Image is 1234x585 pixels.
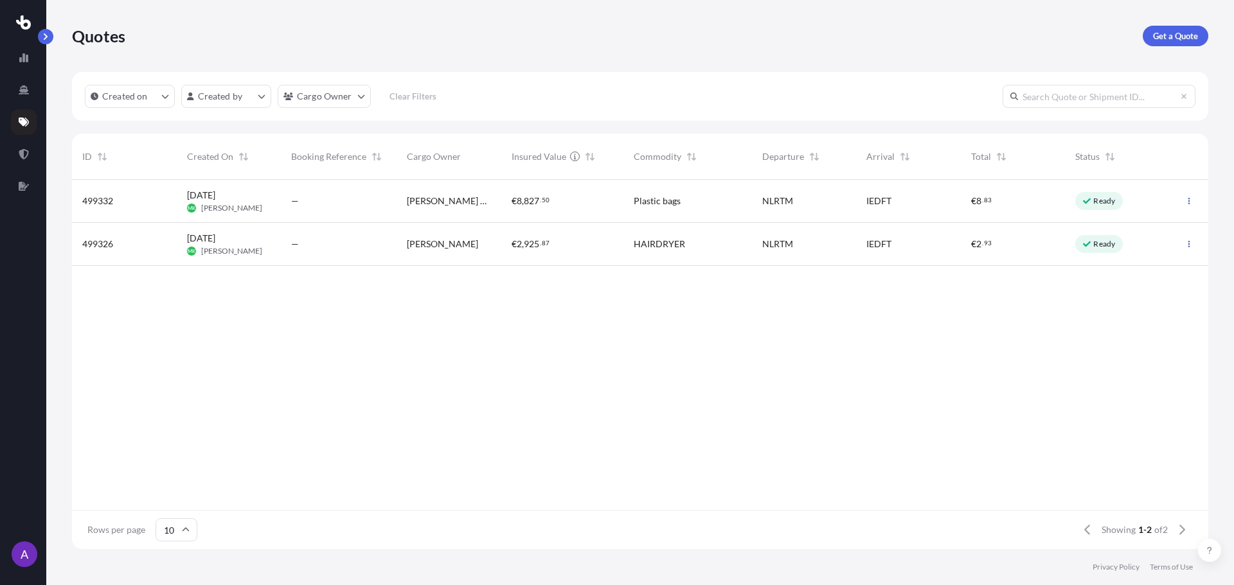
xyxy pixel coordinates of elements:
span: Commodity [634,150,681,163]
span: MK [188,202,195,214]
span: . [982,198,983,202]
span: Plastic bags [634,195,681,207]
span: [PERSON_NAME] Freight Solution [407,195,491,207]
button: Sort [369,149,384,164]
span: , [522,196,524,205]
button: createdOn Filter options [85,85,175,108]
span: Arrival [866,150,895,163]
button: Clear Filters [377,86,449,107]
span: NLRTM [762,195,793,207]
button: Sort [1102,149,1118,164]
span: 2 [976,240,981,249]
span: € [971,240,976,249]
button: Sort [994,149,1009,164]
span: MK [188,245,195,258]
span: 50 [542,198,550,202]
a: Get a Quote [1143,26,1208,46]
span: NLRTM [762,238,793,250]
span: [PERSON_NAME] [201,246,262,256]
span: ID [82,150,92,163]
span: 925 [524,240,539,249]
span: . [540,198,541,202]
span: 827 [524,196,539,205]
p: Quotes [72,26,125,46]
p: Get a Quote [1153,30,1198,42]
span: HAIRDRYER [634,238,685,250]
span: 8 [976,196,981,205]
a: Terms of Use [1150,562,1193,572]
button: Sort [807,149,822,164]
button: createdBy Filter options [181,85,271,108]
p: Ready [1093,239,1115,249]
p: Clear Filters [389,90,436,103]
span: . [540,241,541,245]
p: Created on [102,90,148,103]
button: Sort [94,149,110,164]
span: Rows per page [87,523,145,536]
input: Search Quote or Shipment ID... [1003,85,1195,108]
span: [PERSON_NAME] [407,238,478,250]
span: IEDFT [866,238,891,250]
span: Created On [187,150,233,163]
span: 93 [984,241,992,245]
button: Sort [236,149,251,164]
span: € [512,196,517,205]
span: — [291,238,299,250]
button: Sort [684,149,699,164]
span: A [21,548,28,561]
span: Total [971,150,991,163]
span: € [971,196,976,205]
span: Insured Value [512,150,566,163]
span: 2 [517,240,522,249]
span: Status [1075,150,1100,163]
span: Booking Reference [291,150,366,163]
span: of 2 [1154,523,1168,536]
button: Sort [582,149,598,164]
span: 87 [542,241,550,245]
span: 8 [517,196,522,205]
span: 499326 [82,238,113,250]
span: IEDFT [866,195,891,207]
span: [DATE] [187,189,215,202]
span: . [982,241,983,245]
a: Privacy Policy [1093,562,1140,572]
p: Cargo Owner [297,90,352,103]
button: cargoOwner Filter options [278,85,371,108]
button: Sort [897,149,913,164]
span: 499332 [82,195,113,207]
span: 1-2 [1138,523,1152,536]
span: € [512,240,517,249]
p: Created by [198,90,243,103]
span: , [522,240,524,249]
span: Departure [762,150,804,163]
span: Cargo Owner [407,150,461,163]
span: Showing [1102,523,1136,536]
span: — [291,195,299,207]
p: Ready [1093,196,1115,206]
span: [DATE] [187,232,215,245]
span: 83 [984,198,992,202]
span: [PERSON_NAME] [201,203,262,213]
